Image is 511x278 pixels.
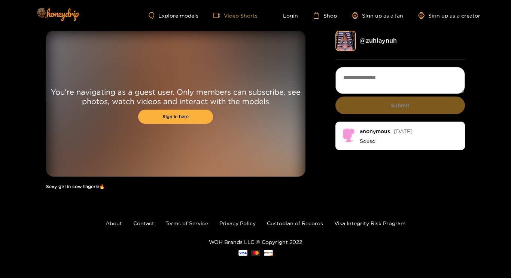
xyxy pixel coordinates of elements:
a: Shop [313,12,337,19]
a: Sign up as a creator [418,12,480,19]
a: Login [273,12,298,19]
a: Sign in here [138,110,213,124]
a: Custodian of Records [267,220,323,226]
img: no-avatar.png [341,127,356,142]
a: Privacy Policy [219,220,256,226]
a: Terms of Service [165,220,208,226]
a: @ zuhlaynuh [360,37,397,44]
span: [DATE] [394,128,413,134]
a: About [106,220,122,226]
button: Submit [335,97,465,114]
a: Explore models [149,12,198,19]
a: Video Shorts [213,12,258,19]
span: video-camera [213,12,224,19]
img: zuhlaynuh [335,31,356,51]
a: Visa Integrity Risk Program [334,220,405,226]
p: Sdxsd [360,138,460,144]
h1: Sexy girl in cow lingerie🔥 [46,184,305,189]
a: Sign up as a fan [352,12,403,19]
a: Contact [133,220,154,226]
p: You're navigating as a guest user. Only members can subscribe, see photos, watch videos and inter... [46,87,305,106]
div: anonymous [360,128,390,134]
